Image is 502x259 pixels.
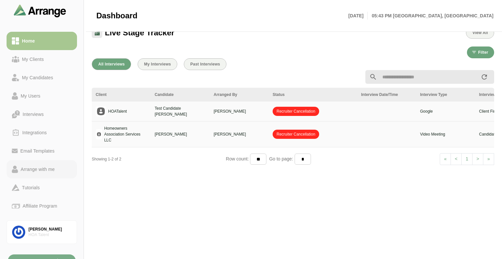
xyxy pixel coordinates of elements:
[7,87,77,105] a: My Users
[96,92,147,98] div: Client
[226,156,250,161] span: Row count:
[19,184,42,192] div: Tutorials
[273,107,319,116] span: Recruiter Cancellation
[155,131,206,137] p: [PERSON_NAME]
[92,156,226,162] div: Showing 1-2 of 2
[480,73,488,81] i: appended action
[7,32,77,50] a: Home
[266,156,294,161] span: Go to page:
[273,130,319,139] span: Recruiter Cancellation
[29,232,71,238] div: HOA Talent
[214,92,265,98] div: Arranged By
[105,28,174,38] span: Live Stage Tracker
[104,125,147,143] p: Homeowners Association Services LLC
[348,12,368,20] p: [DATE]
[18,165,57,173] div: Arrange with me
[7,197,77,215] a: Affiliate Program
[467,46,494,58] button: Filter
[478,50,488,55] span: Filter
[20,110,46,118] div: Interviews
[420,131,471,137] p: Video Meeting
[7,123,77,142] a: Integrations
[472,30,488,35] span: View All
[96,106,106,117] img: placeholder logo
[190,62,220,66] span: Past Interviews
[361,92,412,98] div: Interview Date/Time
[184,58,226,70] button: Past Interviews
[20,202,60,210] div: Affiliate Program
[155,105,206,117] p: Test Candidate [PERSON_NAME]
[138,58,177,70] button: My Interviews
[7,68,77,87] a: My Candidates
[7,50,77,68] a: My Clients
[96,129,102,139] img: placeholder logo
[19,55,47,63] div: My Clients
[108,108,127,114] p: HOATalent
[214,108,265,114] p: [PERSON_NAME]
[19,37,37,45] div: Home
[14,4,66,17] img: arrangeai-name-small-logo.4d2b8aee.svg
[7,105,77,123] a: Interviews
[92,58,131,70] button: All Interviews
[98,62,125,66] span: All Interviews
[18,147,57,155] div: Email Templates
[7,160,77,178] a: Arrange with me
[155,92,206,98] div: Candidate
[420,108,471,114] p: Google
[466,27,494,39] button: View All
[29,227,71,232] div: [PERSON_NAME]
[7,142,77,160] a: Email Templates
[214,131,265,137] p: [PERSON_NAME]
[20,129,49,137] div: Integrations
[273,92,353,98] div: Status
[7,178,77,197] a: Tutorials
[420,92,471,98] div: Interview Type
[7,220,77,244] a: [PERSON_NAME]HOA Talent
[18,92,43,100] div: My Users
[19,74,56,82] div: My Candidates
[368,12,493,20] p: 05:43 PM [GEOGRAPHIC_DATA], [GEOGRAPHIC_DATA]
[96,11,137,21] span: Dashboard
[144,62,171,66] span: My Interviews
